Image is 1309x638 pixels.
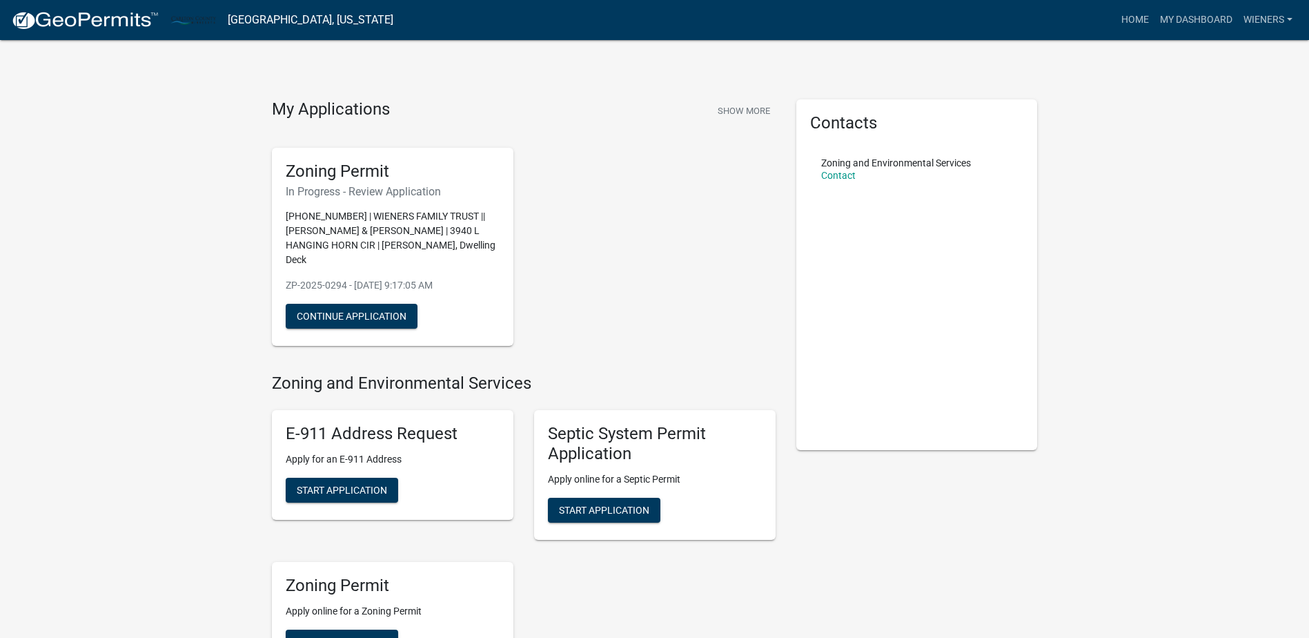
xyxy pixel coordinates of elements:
[170,10,217,29] img: Carlton County, Minnesota
[286,185,500,198] h6: In Progress - Review Application
[272,99,390,120] h4: My Applications
[286,209,500,267] p: [PHONE_NUMBER] | WIENERS FAMILY TRUST || [PERSON_NAME] & [PERSON_NAME] | 3940 L HANGING HORN CIR ...
[286,278,500,293] p: ZP-2025-0294 - [DATE] 9:17:05 AM
[821,170,856,181] a: Contact
[286,304,417,329] button: Continue Application
[272,374,776,394] h4: Zoning and Environmental Services
[286,576,500,596] h5: Zoning Permit
[286,452,500,467] p: Apply for an E-911 Address
[286,424,500,444] h5: E-911 Address Request
[286,162,500,182] h5: Zoning Permit
[548,424,762,464] h5: Septic System Permit Application
[1238,7,1298,33] a: Wieners
[286,604,500,619] p: Apply online for a Zoning Permit
[810,113,1024,133] h5: Contacts
[297,485,387,496] span: Start Application
[548,472,762,487] p: Apply online for a Septic Permit
[821,158,971,168] p: Zoning and Environmental Services
[1154,7,1238,33] a: My Dashboard
[228,8,393,32] a: [GEOGRAPHIC_DATA], [US_STATE]
[548,498,660,523] button: Start Application
[559,504,649,515] span: Start Application
[712,99,776,122] button: Show More
[286,478,398,503] button: Start Application
[1116,7,1154,33] a: Home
